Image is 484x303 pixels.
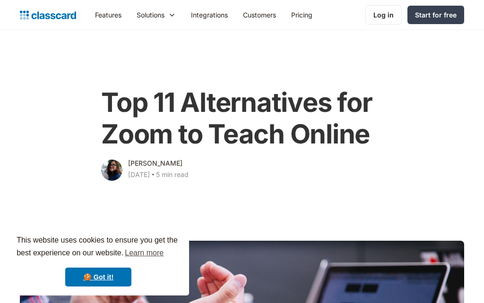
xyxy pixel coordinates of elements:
div: cookieconsent [8,226,189,295]
h1: Top 11 Alternatives for Zoom to Teach Online [101,87,383,150]
a: dismiss cookie message [65,268,131,286]
div: Solutions [129,4,183,25]
a: learn more about cookies [123,246,165,260]
div: [DATE] [128,169,150,180]
div: Log in [373,10,394,20]
span: This website uses cookies to ensure you get the best experience on our website. [17,235,180,260]
a: Log in [365,5,402,25]
div: 5 min read [156,169,189,180]
a: Integrations [183,4,235,25]
div: Start for free [415,10,457,20]
div: [PERSON_NAME] [128,158,182,169]
a: Customers [235,4,284,25]
div: ‧ [150,169,156,182]
a: home [20,8,76,22]
a: Start for free [407,6,464,24]
div: Solutions [137,10,164,20]
a: Features [87,4,129,25]
a: Pricing [284,4,320,25]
